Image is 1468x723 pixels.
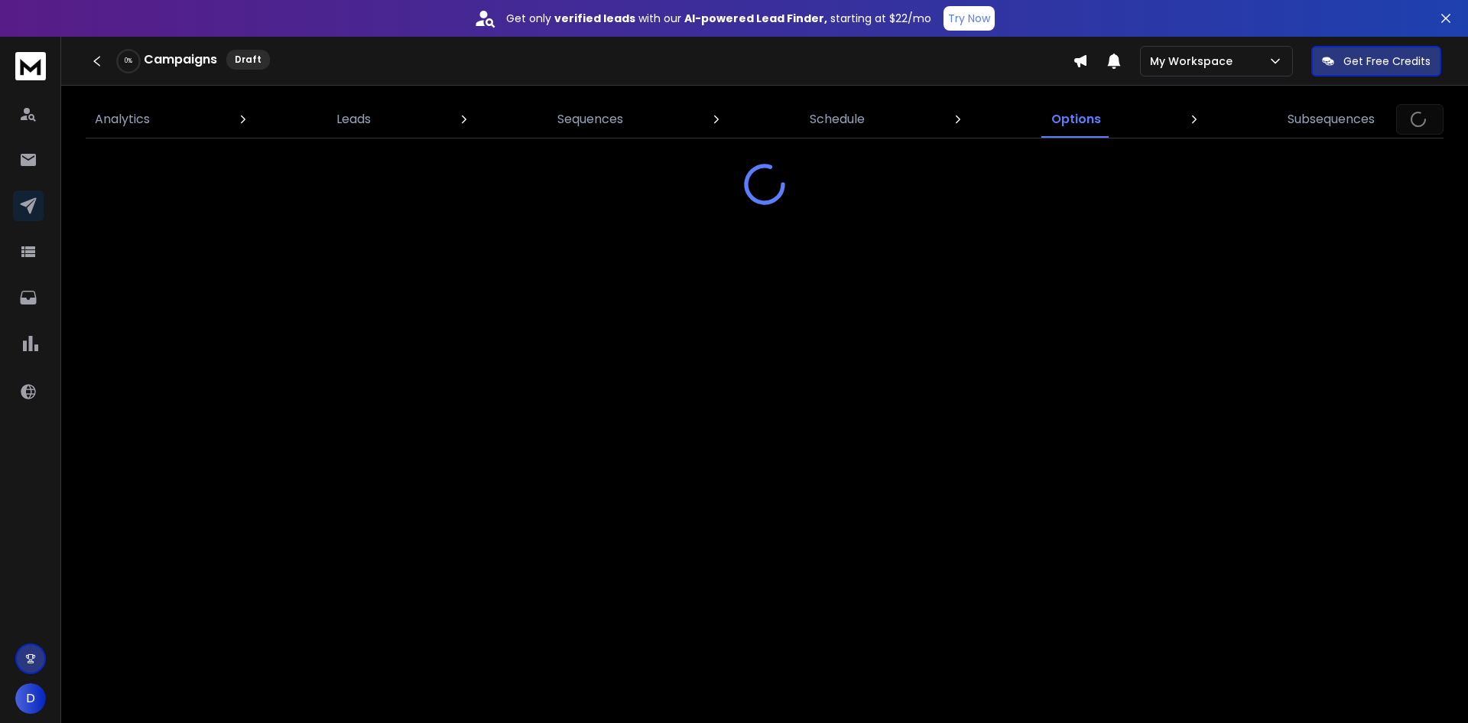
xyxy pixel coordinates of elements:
a: Subsequences [1278,101,1384,138]
p: Leads [336,110,371,129]
button: Try Now [943,6,995,31]
strong: verified leads [554,11,635,26]
p: 0 % [125,57,132,66]
strong: AI-powered Lead Finder, [684,11,827,26]
p: Sequences [557,110,623,129]
p: Analytics [95,110,150,129]
a: Schedule [801,101,874,138]
p: Try Now [948,11,990,26]
h1: Campaigns [144,50,217,69]
p: Subsequences [1288,110,1375,129]
p: Options [1051,110,1101,129]
button: D [15,683,46,714]
a: Sequences [548,101,632,138]
a: Analytics [86,101,159,138]
p: Get only with our starting at $22/mo [506,11,931,26]
img: logo [15,52,46,80]
p: Get Free Credits [1343,54,1431,69]
p: Schedule [810,110,865,129]
div: Draft [226,50,270,70]
a: Options [1042,101,1110,138]
button: Get Free Credits [1311,46,1441,77]
p: My Workspace [1150,54,1239,69]
a: Leads [327,101,380,138]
